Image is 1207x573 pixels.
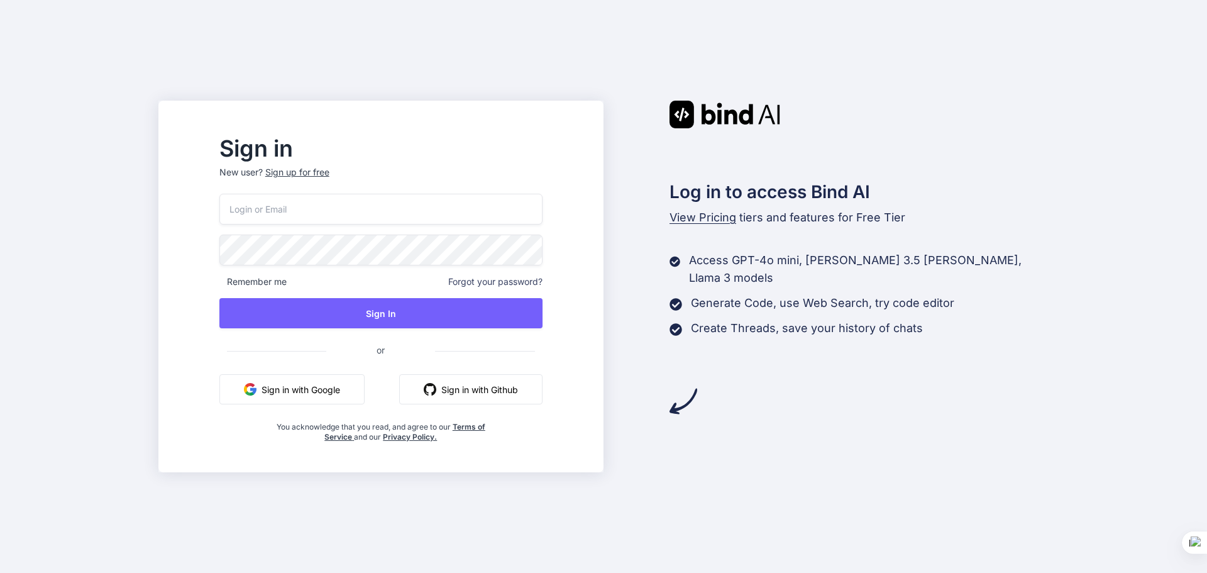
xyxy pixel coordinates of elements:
button: Sign in with Google [219,374,365,404]
h2: Sign in [219,138,543,159]
img: github [424,383,436,396]
input: Login or Email [219,194,543,225]
p: tiers and features for Free Tier [670,209,1049,226]
img: google [244,383,256,396]
button: Sign In [219,298,543,328]
p: Create Threads, save your history of chats [691,320,923,337]
img: Bind AI logo [670,101,780,128]
div: You acknowledge that you read, and agree to our and our [273,414,488,442]
p: Access GPT-4o mini, [PERSON_NAME] 3.5 [PERSON_NAME], Llama 3 models [689,252,1049,287]
span: Forgot your password? [448,275,543,288]
p: New user? [219,166,543,194]
p: Generate Code, use Web Search, try code editor [691,294,954,312]
span: or [326,335,435,365]
a: Privacy Policy. [383,432,437,442]
div: Sign up for free [265,166,329,179]
a: Terms of Service [324,422,485,442]
span: Remember me [219,275,287,288]
h2: Log in to access Bind AI [670,179,1049,205]
img: arrow [670,387,697,415]
span: View Pricing [670,211,736,224]
button: Sign in with Github [399,374,543,404]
